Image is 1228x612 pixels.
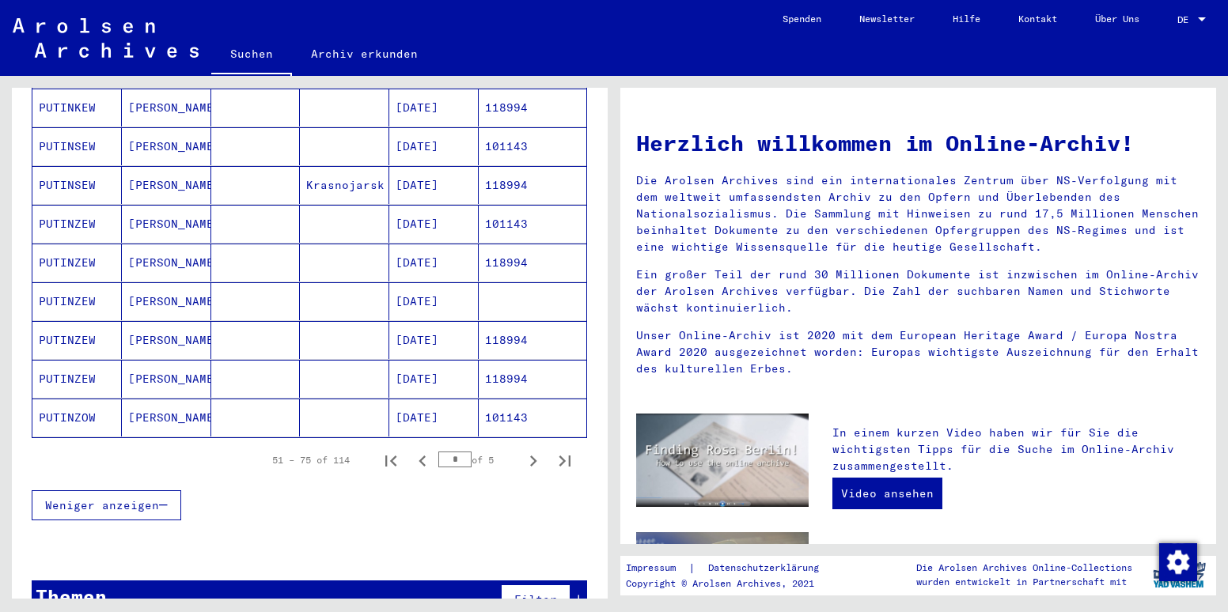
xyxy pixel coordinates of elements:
button: Weniger anzeigen [32,490,181,520]
mat-cell: 118994 [479,244,586,281]
mat-cell: 118994 [479,360,586,398]
mat-cell: [PERSON_NAME] [122,282,211,320]
mat-cell: 101143 [479,127,586,165]
span: DE [1177,14,1195,25]
mat-cell: [DATE] [389,205,479,243]
div: Themen [36,582,107,610]
mat-cell: [DATE] [389,321,479,359]
mat-cell: [PERSON_NAME] [122,399,211,436]
mat-cell: PUTINZEW [32,321,122,359]
span: Filter [514,592,557,606]
p: Unser Online-Archiv ist 2020 mit dem European Heritage Award / Europa Nostra Award 2020 ausgezeic... [636,327,1200,377]
mat-cell: 118994 [479,321,586,359]
mat-cell: PUTINZEW [32,360,122,398]
div: 51 – 75 of 114 [272,453,350,467]
span: Weniger anzeigen [45,498,159,512]
p: Die Arolsen Archives Online-Collections [916,561,1132,575]
p: wurden entwickelt in Partnerschaft mit [916,575,1132,589]
p: Die Arolsen Archives sind ein internationales Zentrum über NS-Verfolgung mit dem weltweit umfasse... [636,172,1200,255]
p: In einem kurzen Video haben wir für Sie die wichtigsten Tipps für die Suche im Online-Archiv zusa... [832,425,1200,474]
mat-cell: [DATE] [389,89,479,127]
img: video.jpg [636,414,809,507]
mat-cell: [PERSON_NAME] [122,360,211,398]
button: Next page [517,444,549,476]
a: Suchen [211,35,292,76]
mat-cell: PUTINSEW [32,166,122,204]
mat-cell: PUTINZEW [32,205,122,243]
mat-cell: PUTINSEW [32,127,122,165]
a: Datenschutzerklärung [695,560,838,576]
h1: Herzlich willkommen im Online-Archiv! [636,127,1200,160]
mat-cell: 101143 [479,205,586,243]
mat-cell: PUTINZEW [32,244,122,281]
img: yv_logo.png [1150,555,1209,595]
p: Copyright © Arolsen Archives, 2021 [626,576,838,591]
mat-cell: [PERSON_NAME] [122,127,211,165]
mat-cell: PUTINZEW [32,282,122,320]
mat-cell: [DATE] [389,166,479,204]
div: Zustimmung ändern [1158,542,1196,580]
mat-cell: 101143 [479,399,586,436]
a: Archiv erkunden [292,35,437,73]
mat-cell: [DATE] [389,360,479,398]
img: Zustimmung ändern [1159,543,1197,581]
mat-cell: PUTINZOW [32,399,122,436]
p: Ein großer Teil der rund 30 Millionen Dokumente ist inzwischen im Online-Archiv der Arolsen Archi... [636,266,1200,316]
mat-cell: [PERSON_NAME] [122,244,211,281]
div: of 5 [438,452,517,467]
button: First page [375,444,407,476]
a: Video ansehen [832,478,942,509]
mat-cell: [PERSON_NAME] [122,321,211,359]
mat-cell: [DATE] [389,127,479,165]
mat-cell: PUTINKEW [32,89,122,127]
mat-cell: [PERSON_NAME] [122,166,211,204]
mat-cell: 118994 [479,89,586,127]
button: Last page [549,444,581,476]
a: Impressum [626,560,688,576]
mat-cell: [PERSON_NAME] [122,205,211,243]
div: | [626,560,838,576]
mat-cell: Krasnojarsk [300,166,389,204]
mat-cell: [DATE] [389,399,479,436]
mat-cell: [DATE] [389,244,479,281]
button: Previous page [407,444,438,476]
mat-cell: 118994 [479,166,586,204]
mat-cell: [DATE] [389,282,479,320]
mat-cell: [PERSON_NAME] [122,89,211,127]
img: Arolsen_neg.svg [13,18,199,58]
